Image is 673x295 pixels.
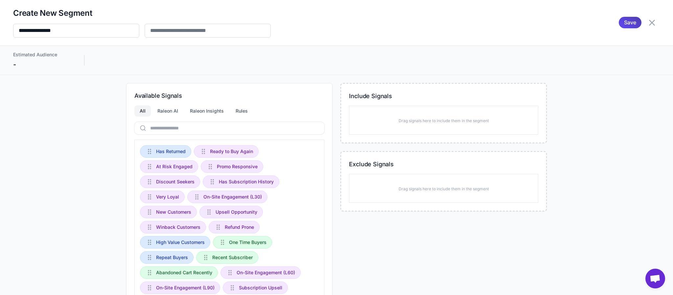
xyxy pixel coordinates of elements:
[156,148,186,155] span: Has Returned
[219,178,274,185] span: Has Subscription History
[349,160,538,169] h3: Exclude Signals
[239,284,282,291] span: Subscription Upsell
[152,105,183,117] div: Raleon AI
[13,51,71,58] div: Estimated Audience
[156,193,179,201] span: Very Loyal
[210,148,253,155] span: Ready to Buy Again
[225,224,254,231] span: Refund Prone
[13,60,71,69] div: -
[645,269,665,288] div: Open chat
[399,186,489,192] p: Drag signals here to include them in the segment
[156,208,191,216] span: New Customers
[217,163,258,170] span: Promo Responsive
[230,105,253,117] div: Rules
[156,178,195,185] span: Discount Seekers
[185,105,229,117] div: Raleon Insights
[13,8,271,18] h2: Create New Segment
[624,17,636,28] span: Save
[229,239,267,246] span: One Time Buyers
[156,239,205,246] span: High Value Customers
[237,269,295,276] span: On-Site Engagement (L60)
[156,163,193,170] span: At Risk Engaged
[156,284,215,291] span: On-Site Engagement (L90)
[216,208,257,216] span: Upsell Opportunity
[156,254,188,261] span: Repeat Buyers
[134,91,324,100] h3: Available Signals
[212,254,253,261] span: Recent Subscriber
[156,269,212,276] span: Abandoned Cart Recently
[203,193,262,201] span: On-Site Engagement (L30)
[349,92,538,100] h3: Include Signals
[399,118,489,124] p: Drag signals here to include them in the segment
[134,105,151,117] div: All
[156,224,200,231] span: Winback Customers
